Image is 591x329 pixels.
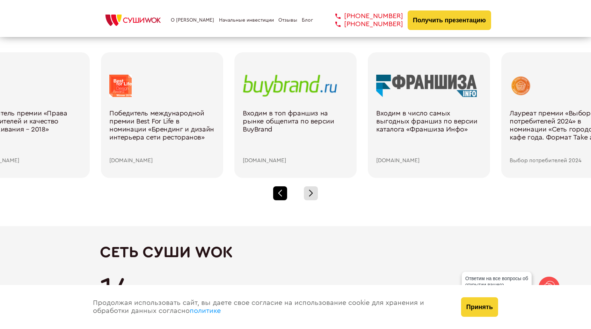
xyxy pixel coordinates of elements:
div: Входим в число самых выгодных франшиз по версии каталога «Франшиза Инфо» [376,110,482,158]
div: [DOMAIN_NAME] [109,157,215,164]
div: Входим в топ франшиз на рынке общепита по версии BuyBrand [243,110,348,158]
a: политике [190,307,221,314]
div: 14 [100,273,491,308]
button: Принять [461,297,498,317]
img: СУШИWOK [100,13,166,28]
a: Входим в число самых выгодных франшиз по версии каталога «Франшиза Инфо» [DOMAIN_NAME] [376,75,482,164]
a: [PHONE_NUMBER] [325,20,403,28]
div: [DOMAIN_NAME] [243,157,348,164]
div: Ответим на все вопросы об открытии вашего [PERSON_NAME]! [462,272,532,298]
a: Начальные инвестиции [219,17,274,23]
a: Отзывы [278,17,297,23]
h2: Сеть Суши Wok [100,244,491,261]
a: [PHONE_NUMBER] [325,12,403,20]
div: [DOMAIN_NAME] [376,157,482,164]
div: Победитель международной премии Best For Life в номинации «Брендинг и дизайн интерьера сети ресто... [109,110,215,158]
button: Получить презентацию [408,10,491,30]
a: Блог [302,17,313,23]
div: Продолжая использовать сайт, вы даете свое согласие на использование cookie для хранения и обрабо... [86,285,454,329]
a: О [PERSON_NAME] [171,17,214,23]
